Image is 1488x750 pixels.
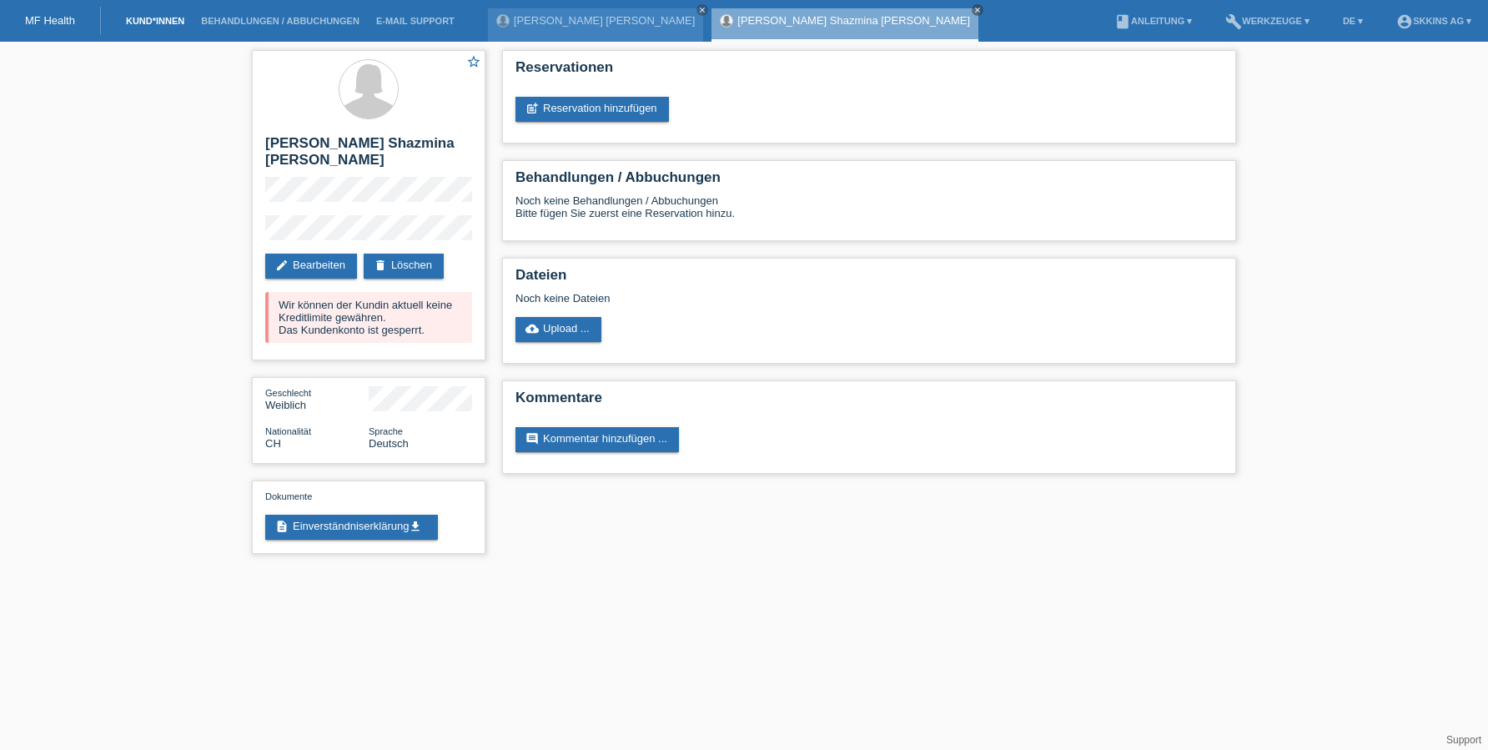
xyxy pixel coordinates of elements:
[1114,13,1131,30] i: book
[369,426,403,436] span: Sprache
[698,6,706,14] i: close
[525,102,539,115] i: post_add
[118,16,193,26] a: Kund*innen
[696,4,708,16] a: close
[364,254,444,279] a: deleteLöschen
[525,322,539,335] i: cloud_upload
[514,14,695,27] a: [PERSON_NAME] [PERSON_NAME]
[1388,16,1480,26] a: account_circleSKKINS AG ▾
[265,292,472,343] div: Wir können der Kundin aktuell keine Kreditlimite gewähren. Das Kundenkonto ist gesperrt.
[1225,13,1242,30] i: build
[265,515,438,540] a: descriptionEinverständniserklärungget_app
[275,259,289,272] i: edit
[275,520,289,533] i: description
[265,491,312,501] span: Dokumente
[515,97,669,122] a: post_addReservation hinzufügen
[515,390,1223,415] h2: Kommentare
[1106,16,1200,26] a: bookAnleitung ▾
[972,4,983,16] a: close
[369,437,409,450] span: Deutsch
[525,432,539,445] i: comment
[515,194,1223,232] div: Noch keine Behandlungen / Abbuchungen Bitte fügen Sie zuerst eine Reservation hinzu.
[1396,13,1413,30] i: account_circle
[409,520,422,533] i: get_app
[1446,734,1481,746] a: Support
[265,135,472,177] h2: [PERSON_NAME] Shazmina [PERSON_NAME]
[515,292,1025,305] div: Noch keine Dateien
[25,14,75,27] a: MF Health
[368,16,463,26] a: E-Mail Support
[265,388,311,398] span: Geschlecht
[1335,16,1371,26] a: DE ▾
[1217,16,1318,26] a: buildWerkzeuge ▾
[193,16,368,26] a: Behandlungen / Abbuchungen
[515,427,679,452] a: commentKommentar hinzufügen ...
[973,6,982,14] i: close
[265,437,281,450] span: Schweiz
[515,59,1223,84] h2: Reservationen
[515,317,601,342] a: cloud_uploadUpload ...
[515,169,1223,194] h2: Behandlungen / Abbuchungen
[466,54,481,72] a: star_border
[265,386,369,411] div: Weiblich
[737,14,970,27] a: [PERSON_NAME] Shazmina [PERSON_NAME]
[265,254,357,279] a: editBearbeiten
[265,426,311,436] span: Nationalität
[515,267,1223,292] h2: Dateien
[466,54,481,69] i: star_border
[374,259,387,272] i: delete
